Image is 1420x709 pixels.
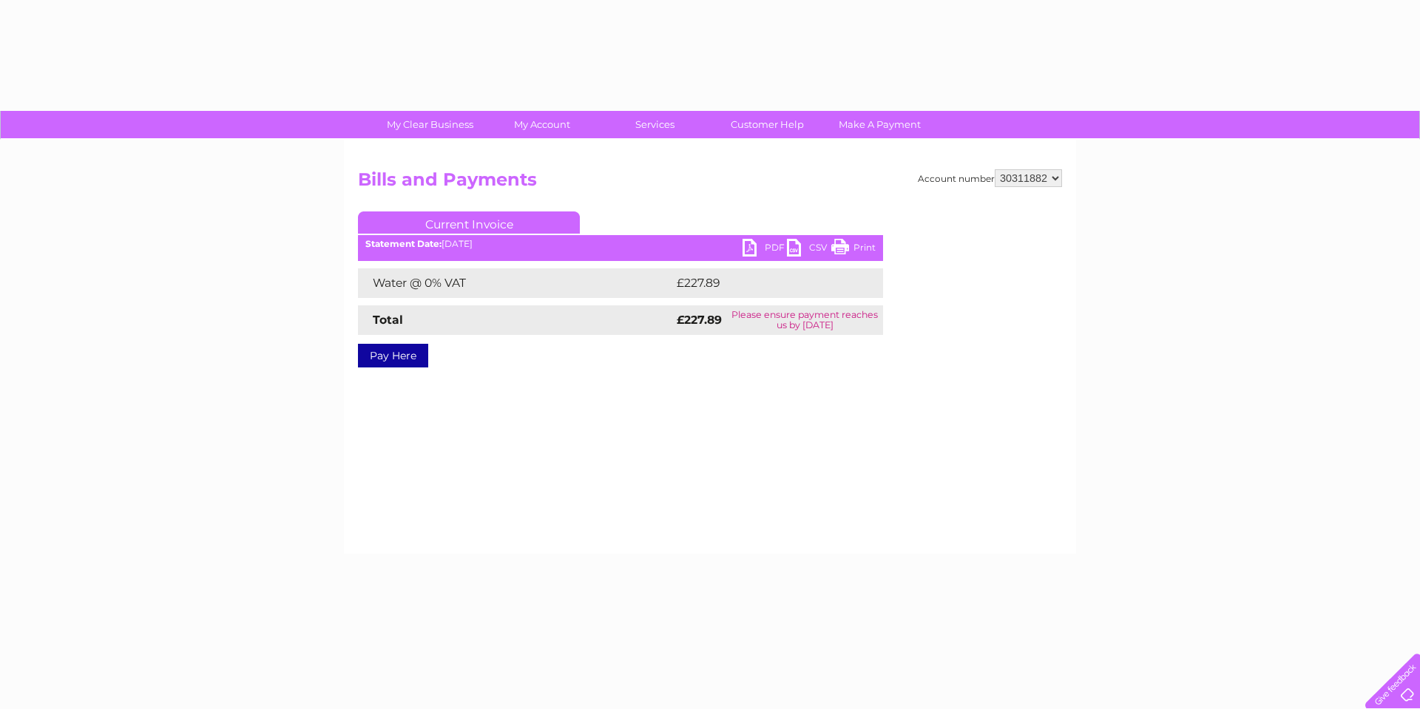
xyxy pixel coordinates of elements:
[743,239,787,260] a: PDF
[358,169,1062,197] h2: Bills and Payments
[706,111,828,138] a: Customer Help
[787,239,831,260] a: CSV
[373,313,403,327] strong: Total
[594,111,716,138] a: Services
[358,344,428,367] a: Pay Here
[358,211,580,234] a: Current Invoice
[677,313,722,327] strong: £227.89
[831,239,876,260] a: Print
[819,111,941,138] a: Make A Payment
[673,268,856,298] td: £227.89
[365,238,442,249] b: Statement Date:
[358,268,673,298] td: Water @ 0% VAT
[918,169,1062,187] div: Account number
[481,111,603,138] a: My Account
[369,111,491,138] a: My Clear Business
[358,239,883,249] div: [DATE]
[726,305,883,335] td: Please ensure payment reaches us by [DATE]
